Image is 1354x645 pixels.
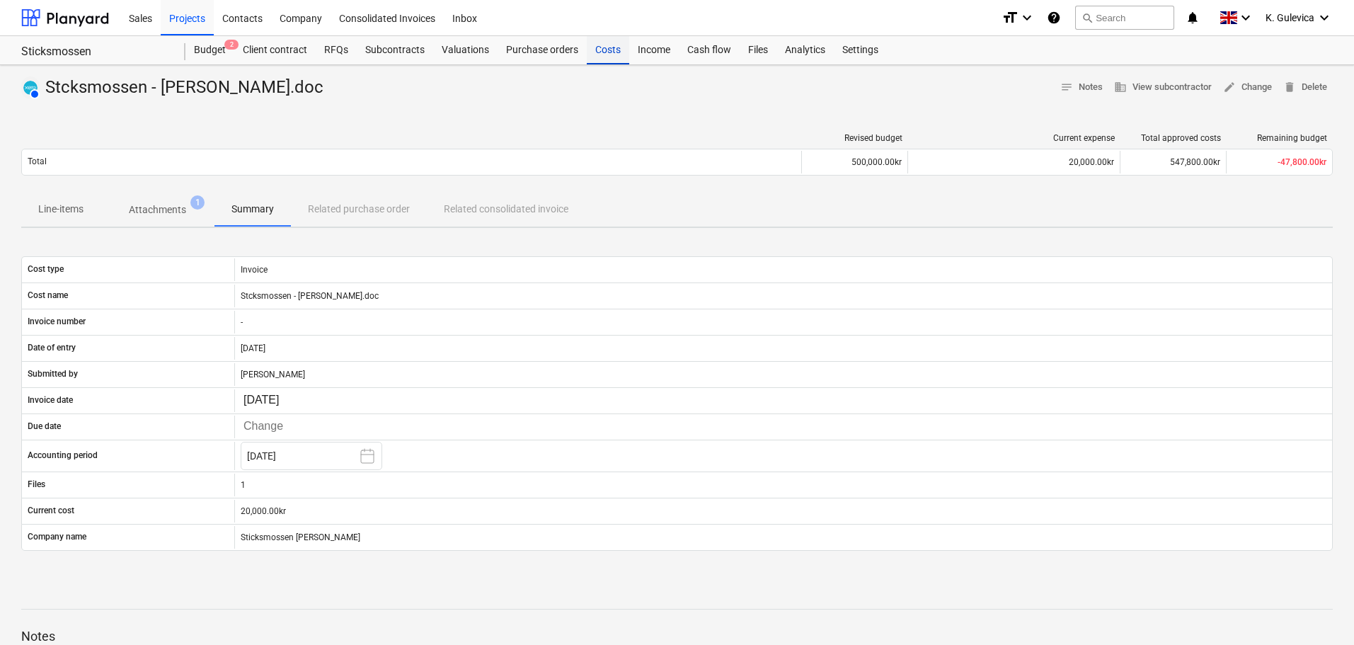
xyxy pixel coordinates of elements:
input: Change [241,391,307,411]
iframe: Chat Widget [1283,577,1354,645]
button: Delete [1278,76,1333,98]
p: Date of entry [28,342,76,354]
img: xero.svg [23,81,38,95]
div: - [234,311,1332,333]
div: 1 [234,474,1332,496]
p: Submitted by [28,368,78,380]
p: Files [28,479,45,491]
span: Delete [1283,79,1327,96]
div: Sticksmossen [21,45,168,59]
a: Valuations [433,36,498,64]
p: Cost type [28,263,64,275]
span: 1 [190,195,205,210]
div: Budget [185,36,234,64]
i: format_size [1002,9,1019,26]
i: keyboard_arrow_down [1316,9,1333,26]
span: delete [1283,81,1296,93]
span: Change [1223,79,1272,96]
div: Invoice has been synced with Xero and its status is currently AUTHORISED [21,76,40,99]
i: keyboard_arrow_down [1237,9,1254,26]
a: Analytics [776,36,834,64]
span: K. Gulevica [1266,12,1314,23]
button: Notes [1055,76,1108,98]
div: Current expense [914,133,1115,143]
a: Settings [834,36,887,64]
p: Company name [28,531,86,543]
div: 500,000.00kr [801,151,907,173]
input: Change [241,417,307,437]
div: Remaining budget [1232,133,1327,143]
p: Due date [28,421,61,433]
div: Stcksmossen - [PERSON_NAME].doc [21,76,329,99]
a: Costs [587,36,629,64]
span: notes [1060,81,1073,93]
i: Knowledge base [1047,9,1061,26]
span: View subcontractor [1114,79,1212,96]
button: Change [1217,76,1278,98]
p: Current cost [28,505,74,517]
div: 20,000.00kr [241,506,1326,516]
div: [PERSON_NAME] [234,363,1332,386]
p: Accounting period [28,450,98,462]
p: Attachments [129,202,186,217]
p: Summary [231,202,274,217]
button: Search [1075,6,1174,30]
button: [DATE] [241,442,382,470]
i: notifications [1186,9,1200,26]
p: Invoice number [28,316,86,328]
a: Cash flow [679,36,740,64]
button: View subcontractor [1108,76,1217,98]
p: Invoice date [28,394,73,406]
a: Client contract [234,36,316,64]
div: 547,800.00kr [1120,151,1226,173]
div: Sticksmossen [PERSON_NAME] [234,526,1332,549]
div: Invoice [234,258,1332,281]
a: RFQs [316,36,357,64]
span: 2 [224,40,239,50]
div: 20,000.00kr [914,157,1114,167]
div: Revised budget [808,133,902,143]
a: Purchase orders [498,36,587,64]
span: Notes [1060,79,1103,96]
i: keyboard_arrow_down [1019,9,1035,26]
p: Notes [21,628,1333,645]
div: [DATE] [234,337,1332,360]
a: Subcontracts [357,36,433,64]
span: edit [1223,81,1236,93]
p: Total [28,156,47,168]
a: Files [740,36,776,64]
p: Cost name [28,290,68,302]
span: -47,800.00kr [1278,157,1326,167]
span: search [1082,12,1093,23]
p: Line-items [38,202,84,217]
a: Budget2 [185,36,234,64]
span: business [1114,81,1127,93]
div: Total approved costs [1126,133,1221,143]
div: Stcksmossen - [PERSON_NAME].doc [234,285,1332,307]
a: Income [629,36,679,64]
